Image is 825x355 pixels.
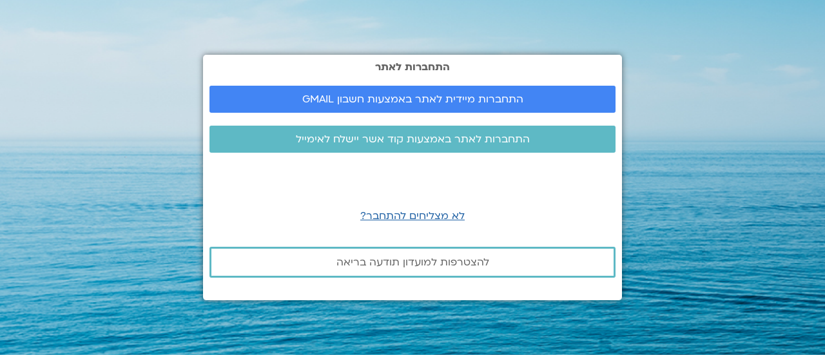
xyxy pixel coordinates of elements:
[302,93,523,105] span: התחברות מיידית לאתר באמצעות חשבון GMAIL
[209,86,616,113] a: התחברות מיידית לאתר באמצעות חשבון GMAIL
[296,133,530,145] span: התחברות לאתר באמצעות קוד אשר יישלח לאימייל
[209,247,616,278] a: להצטרפות למועדון תודעה בריאה
[209,126,616,153] a: התחברות לאתר באמצעות קוד אשר יישלח לאימייל
[209,61,616,73] h2: התחברות לאתר
[360,209,465,223] a: לא מצליחים להתחבר?
[336,256,489,268] span: להצטרפות למועדון תודעה בריאה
